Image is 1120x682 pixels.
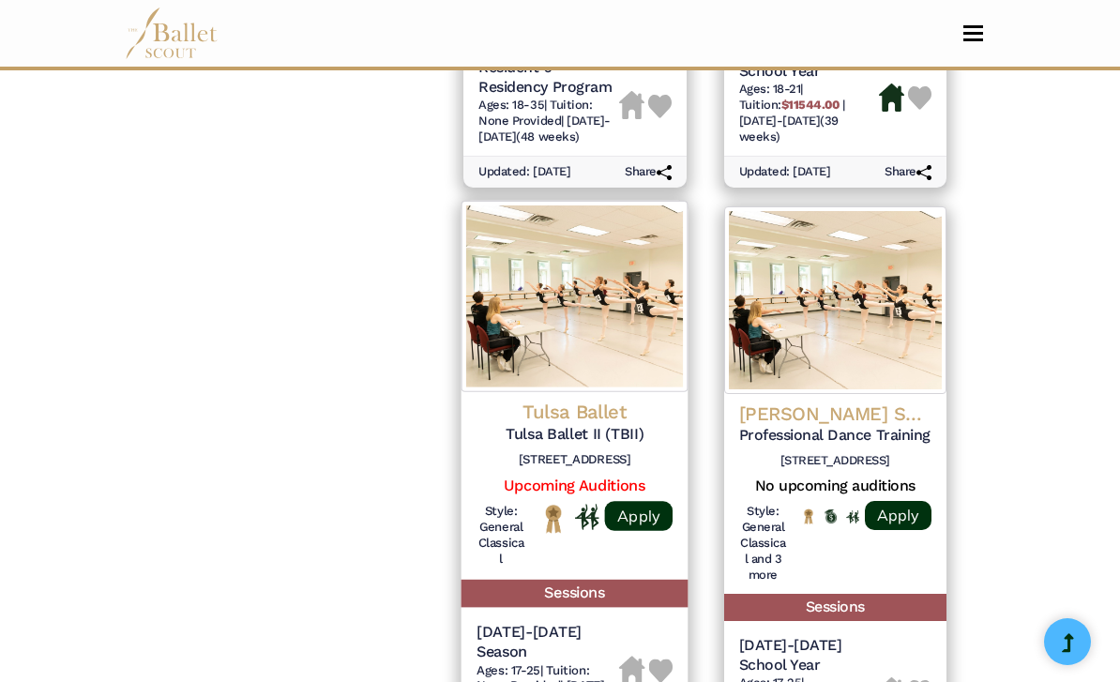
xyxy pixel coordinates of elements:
[724,594,946,621] h5: Sessions
[739,636,879,675] h5: [DATE]-[DATE] School Year
[478,98,618,145] h6: | |
[739,477,931,496] h5: No upcoming auditions
[477,452,673,468] h6: [STREET_ADDRESS]
[825,509,838,523] img: Offers Scholarship
[648,95,672,118] img: Heart
[739,82,801,96] span: Ages: 18-21
[541,504,566,534] img: National
[951,24,995,42] button: Toggle navigation
[477,662,540,676] span: Ages: 17-25
[781,98,840,112] b: $11544.00
[477,400,673,425] h4: Tulsa Ballet
[575,505,599,530] img: In Person
[625,164,672,180] h6: Share
[739,82,879,145] h6: | |
[846,510,859,523] img: In Person
[739,114,839,144] span: [DATE]-[DATE] (39 weeks)
[739,504,787,583] h6: Style: General Classical and 3 more
[739,164,831,180] h6: Updated: [DATE]
[477,623,619,662] h5: [DATE]-[DATE] Season
[478,114,610,144] span: [DATE]-[DATE] (48 weeks)
[462,580,689,607] h5: Sessions
[505,477,645,494] a: Upcoming Auditions
[477,504,525,568] h6: Style: General Classical
[885,164,931,180] h6: Share
[865,501,931,530] a: Apply
[802,508,815,524] img: National
[739,426,931,446] h5: Professional Dance Training Program
[605,501,673,531] a: Apply
[739,453,931,469] h6: [STREET_ADDRESS]
[739,402,931,426] h4: [PERSON_NAME] School of Dance
[478,98,544,112] span: Ages: 18-35
[739,98,842,112] span: Tuition:
[724,206,946,394] img: Logo
[478,164,570,180] h6: Updated: [DATE]
[477,425,673,445] h5: Tulsa Ballet II (TBII)
[879,83,904,112] img: Housing Available
[478,98,592,128] span: Tuition: None Provided
[908,86,931,110] img: Heart
[619,91,644,119] img: Housing Unavailable
[478,58,618,98] h5: Resident 6 Residency Program
[462,201,689,392] img: Logo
